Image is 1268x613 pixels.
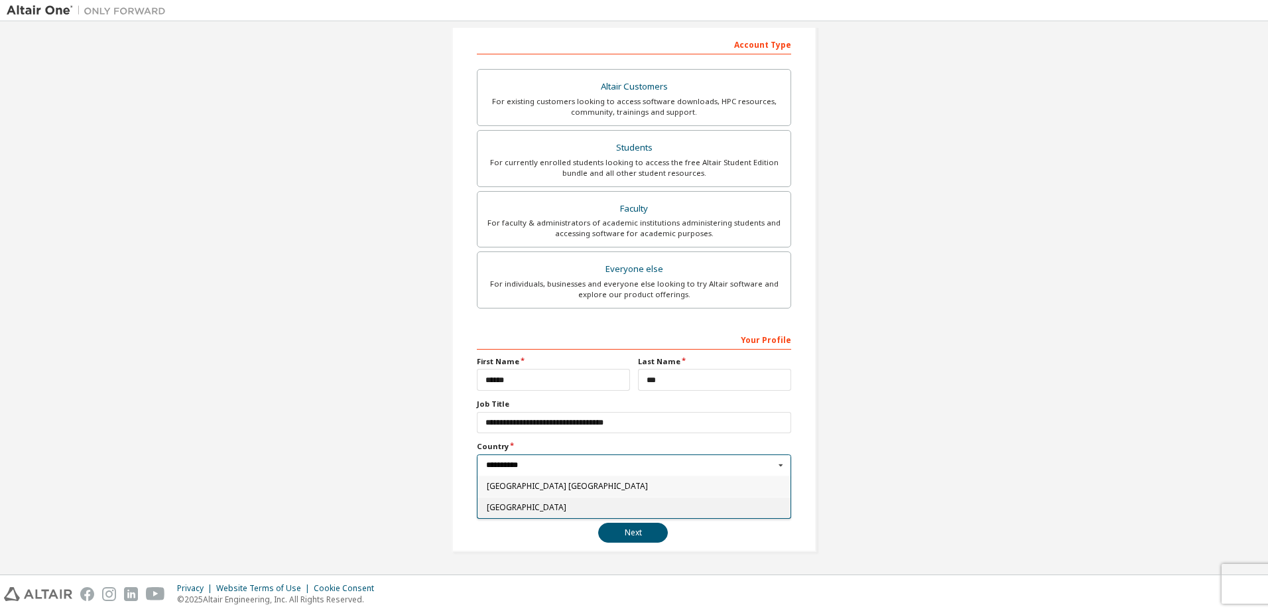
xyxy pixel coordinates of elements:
[477,356,630,367] label: First Name
[124,587,138,601] img: linkedin.svg
[485,218,783,239] div: For faculty & administrators of academic institutions administering students and accessing softwa...
[216,583,314,594] div: Website Terms of Use
[485,260,783,279] div: Everyone else
[477,441,791,452] label: Country
[485,157,783,178] div: For currently enrolled students looking to access the free Altair Student Edition bundle and all ...
[487,504,782,511] span: [GEOGRAPHIC_DATA]
[477,328,791,350] div: Your Profile
[146,587,165,601] img: youtube.svg
[598,523,668,543] button: Next
[7,4,172,17] img: Altair One
[485,96,783,117] div: For existing customers looking to access software downloads, HPC resources, community, trainings ...
[485,139,783,157] div: Students
[485,78,783,96] div: Altair Customers
[4,587,72,601] img: altair_logo.svg
[485,200,783,218] div: Faculty
[102,587,116,601] img: instagram.svg
[477,399,791,409] label: Job Title
[314,583,382,594] div: Cookie Consent
[177,594,382,605] p: © 2025 Altair Engineering, Inc. All Rights Reserved.
[477,33,791,54] div: Account Type
[485,279,783,300] div: For individuals, businesses and everyone else looking to try Altair software and explore our prod...
[177,583,216,594] div: Privacy
[638,356,791,367] label: Last Name
[487,482,782,490] span: [GEOGRAPHIC_DATA] [GEOGRAPHIC_DATA]
[80,587,94,601] img: facebook.svg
